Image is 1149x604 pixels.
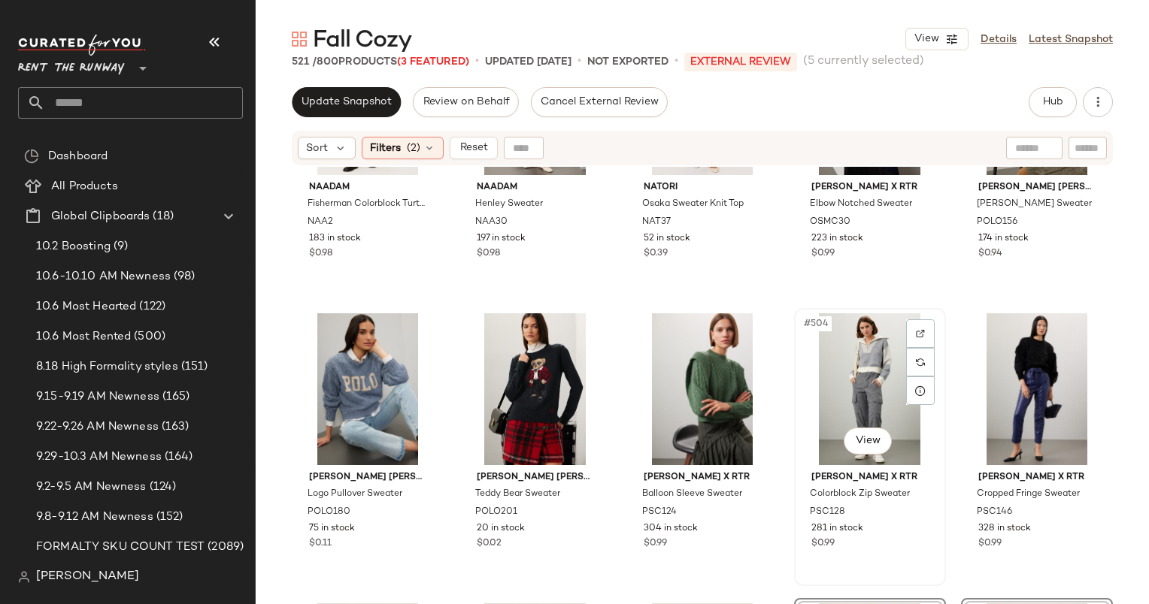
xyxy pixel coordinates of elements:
[306,140,328,156] span: Sort
[292,56,317,68] span: 521 /
[422,96,509,108] span: Review on Behalf
[313,26,411,56] span: Fall Cozy
[18,35,146,56] img: cfy_white_logo.C9jOOHJF.svg
[308,216,333,229] span: NAA2
[905,28,969,50] button: View
[587,54,668,70] p: Not Exported
[317,56,338,68] span: 800
[977,216,1017,229] span: POLO156
[914,33,939,45] span: View
[297,313,438,465] img: POLO180.jpg
[632,313,773,465] img: PSC124.jpg
[811,181,929,195] span: [PERSON_NAME] x RTR
[178,358,208,376] span: (151)
[684,53,797,71] p: External REVIEW
[18,571,30,583] img: svg%3e
[36,268,171,285] span: 10.6-10.10 AM Newness
[309,471,426,485] span: [PERSON_NAME] [PERSON_NAME]
[1029,87,1077,117] button: Hub
[153,509,183,526] span: (152)
[675,53,678,71] span: •
[811,232,863,246] span: 223 in stock
[24,149,39,164] img: svg%3e
[981,32,1017,47] a: Details
[309,537,332,551] span: $0.11
[36,509,153,526] span: 9.8-9.12 AM Newness
[171,268,196,285] span: (98)
[162,448,193,466] span: (164)
[644,537,667,551] span: $0.99
[644,181,761,195] span: Natori
[159,388,190,406] span: (165)
[475,488,560,501] span: Teddy Bear Sweater
[465,313,606,465] img: POLO201.jpg
[147,479,177,496] span: (124)
[978,522,1031,536] span: 328 in stock
[978,471,1096,485] span: [PERSON_NAME] x RTR
[642,216,671,229] span: NAT37
[531,87,668,117] button: Cancel External Review
[977,506,1012,519] span: PSC146
[644,471,761,485] span: [PERSON_NAME] x RTR
[292,32,307,47] img: svg%3e
[844,427,892,455] button: View
[36,298,136,316] span: 10.6 Most Hearted
[51,208,150,225] span: Global Clipboards
[205,539,244,556] span: (2089)
[644,522,698,536] span: 304 in stock
[308,198,425,211] span: Fisherman Colorblock Turtleneck
[48,148,108,165] span: Dashboard
[36,358,178,376] span: 8.18 High Formality styles
[475,198,543,211] span: Henley Sweater
[1042,96,1063,108] span: Hub
[810,488,910,501] span: Colorblock Zip Sweater
[36,238,111,255] span: 10.2 Boosting
[477,537,502,551] span: $0.02
[36,388,159,406] span: 9.15-9.19 AM Newness
[811,471,929,485] span: [PERSON_NAME] x RTR
[459,142,487,154] span: Reset
[36,448,162,466] span: 9.29-10.3 AM Newness
[477,522,525,536] span: 20 in stock
[370,140,401,156] span: Filters
[978,181,1096,195] span: [PERSON_NAME] [PERSON_NAME]
[1029,32,1113,47] a: Latest Snapshot
[810,506,845,519] span: PSC128
[802,316,832,331] span: #504
[309,522,355,536] span: 75 in stock
[292,87,401,117] button: Update Snapshot
[799,313,941,465] img: PSC128.jpg
[811,522,863,536] span: 281 in stock
[810,216,850,229] span: OSMC30
[308,488,402,501] span: Logo Pullover Sweater
[916,329,925,338] img: svg%3e
[803,53,924,71] span: (5 currently selected)
[854,435,880,447] span: View
[644,247,668,261] span: $0.39
[36,418,159,436] span: 9.22-9.26 AM Newness
[18,51,125,78] span: Rent the Runway
[475,506,517,519] span: POLO201
[642,506,677,519] span: PSC124
[159,418,189,436] span: (163)
[51,178,118,195] span: All Products
[477,181,594,195] span: NAADAM
[475,53,479,71] span: •
[644,232,690,246] span: 52 in stock
[413,87,518,117] button: Review on Behalf
[450,137,498,159] button: Reset
[36,328,131,346] span: 10.6 Most Rented
[977,198,1092,211] span: [PERSON_NAME] Sweater
[811,247,835,261] span: $0.99
[36,479,147,496] span: 9.2-9.5 AM Newness
[150,208,174,225] span: (18)
[292,54,469,70] div: Products
[36,539,205,556] span: FORMALTY SKU COUNT TEST
[477,247,500,261] span: $0.98
[301,96,392,108] span: Update Snapshot
[811,537,835,551] span: $0.99
[136,298,165,316] span: (122)
[477,232,526,246] span: 197 in stock
[131,328,165,346] span: (500)
[111,238,128,255] span: (9)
